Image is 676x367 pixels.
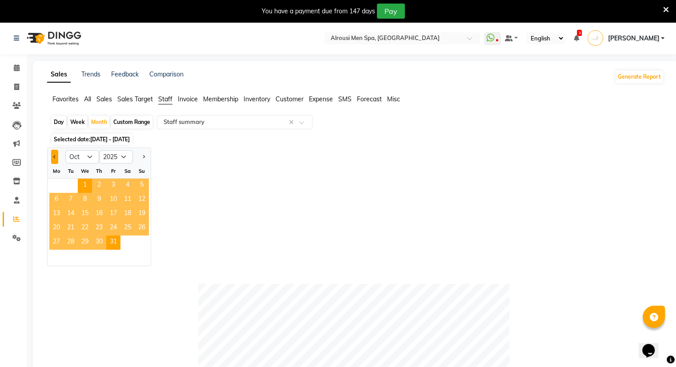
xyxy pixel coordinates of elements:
div: Wednesday, October 8, 2025 [78,193,92,207]
div: Tuesday, October 28, 2025 [64,235,78,250]
div: Friday, October 10, 2025 [106,193,120,207]
span: 3 [106,179,120,193]
div: Monday, October 27, 2025 [49,235,64,250]
span: Staff [158,95,172,103]
span: Clear all [289,118,296,127]
span: 10 [106,193,120,207]
div: Thursday, October 23, 2025 [92,221,106,235]
span: Selected date: [52,134,132,145]
span: Inventory [244,95,270,103]
a: Feedback [111,70,139,78]
span: 27 [49,235,64,250]
div: Thursday, October 2, 2025 [92,179,106,193]
div: Thursday, October 9, 2025 [92,193,106,207]
span: Customer [276,95,304,103]
div: Th [92,164,106,178]
div: Thursday, October 16, 2025 [92,207,106,221]
span: 14 [64,207,78,221]
span: 28 [64,235,78,250]
span: 7 [64,193,78,207]
span: 24 [106,221,120,235]
span: 21 [64,221,78,235]
span: 23 [92,221,106,235]
span: 26 [135,221,149,235]
span: 16 [92,207,106,221]
iframe: chat widget [639,331,667,358]
div: Monday, October 6, 2025 [49,193,64,207]
a: Comparison [149,70,184,78]
span: 2 [92,179,106,193]
a: 3 [573,34,579,42]
span: 12 [135,193,149,207]
div: Su [135,164,149,178]
span: 30 [92,235,106,250]
div: Tu [64,164,78,178]
span: Sales Target [117,95,153,103]
button: Pay [377,4,405,19]
div: Friday, October 3, 2025 [106,179,120,193]
span: 9 [92,193,106,207]
div: Tuesday, October 21, 2025 [64,221,78,235]
span: 22 [78,221,92,235]
span: [DATE] - [DATE] [90,136,130,143]
span: Sales [96,95,112,103]
span: SMS [338,95,352,103]
select: Select month [65,150,99,164]
span: Membership [203,95,238,103]
span: 3 [577,30,582,36]
div: Sunday, October 12, 2025 [135,193,149,207]
div: Friday, October 31, 2025 [106,235,120,250]
div: Month [89,116,109,128]
button: Generate Report [616,71,663,83]
span: 17 [106,207,120,221]
div: Fr [106,164,120,178]
span: 13 [49,207,64,221]
div: Sunday, October 5, 2025 [135,179,149,193]
span: 25 [120,221,135,235]
div: Week [68,116,87,128]
div: Saturday, October 25, 2025 [120,221,135,235]
select: Select year [99,150,133,164]
div: Sa [120,164,135,178]
img: steve Ali [588,30,603,46]
div: Wednesday, October 29, 2025 [78,235,92,250]
div: Custom Range [111,116,152,128]
div: Sunday, October 19, 2025 [135,207,149,221]
span: 4 [120,179,135,193]
div: Tuesday, October 14, 2025 [64,207,78,221]
span: 11 [120,193,135,207]
img: logo [23,26,84,51]
div: Saturday, October 4, 2025 [120,179,135,193]
span: 19 [135,207,149,221]
span: 20 [49,221,64,235]
span: 31 [106,235,120,250]
div: Tuesday, October 7, 2025 [64,193,78,207]
span: 5 [135,179,149,193]
div: Mo [49,164,64,178]
span: Forecast [357,95,382,103]
div: Wednesday, October 1, 2025 [78,179,92,193]
button: Previous month [51,150,58,164]
span: 6 [49,193,64,207]
div: Friday, October 17, 2025 [106,207,120,221]
div: Day [52,116,66,128]
div: Monday, October 13, 2025 [49,207,64,221]
span: 15 [78,207,92,221]
div: Saturday, October 18, 2025 [120,207,135,221]
span: 29 [78,235,92,250]
span: 8 [78,193,92,207]
span: Expense [309,95,333,103]
span: 1 [78,179,92,193]
a: Trends [81,70,100,78]
div: Wednesday, October 15, 2025 [78,207,92,221]
span: Misc [387,95,400,103]
span: 18 [120,207,135,221]
a: Sales [47,67,71,83]
div: Sunday, October 26, 2025 [135,221,149,235]
span: [PERSON_NAME] [608,34,659,43]
div: Wednesday, October 22, 2025 [78,221,92,235]
span: Favorites [52,95,79,103]
button: Next month [140,150,147,164]
span: Invoice [178,95,198,103]
div: Monday, October 20, 2025 [49,221,64,235]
